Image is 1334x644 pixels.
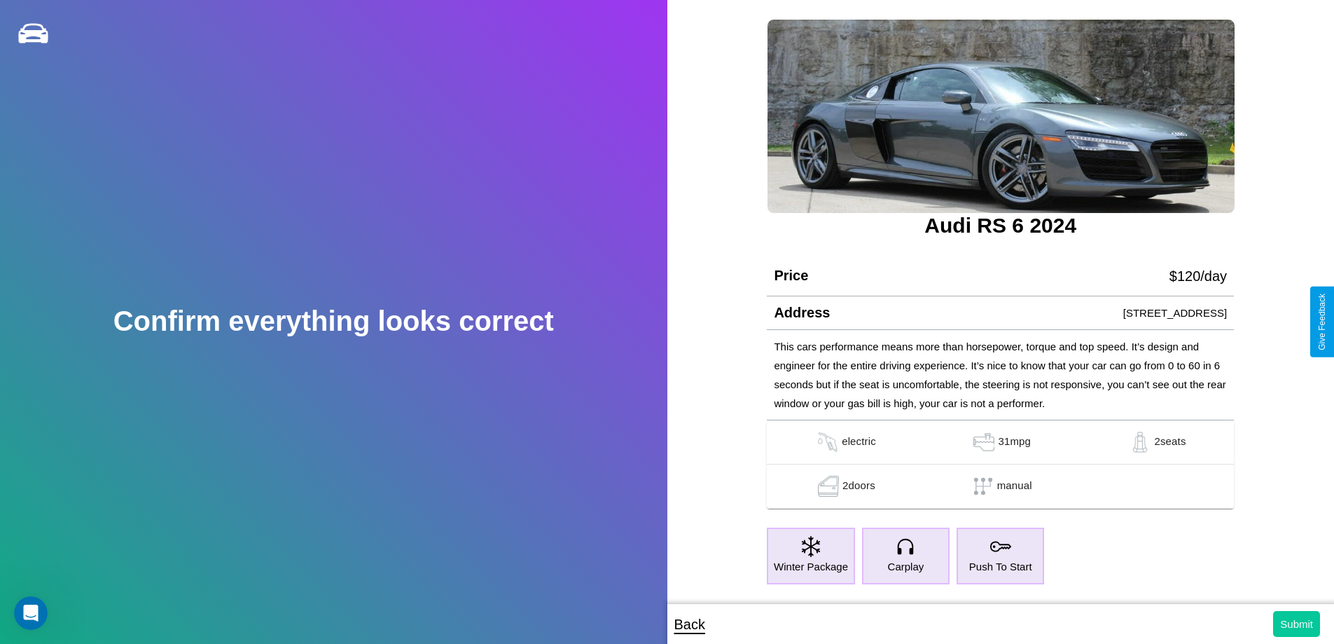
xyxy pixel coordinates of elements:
p: 2 seats [1154,432,1186,453]
p: $ 120 /day [1169,263,1227,289]
h4: Price [774,268,808,284]
p: Winter Package [774,557,848,576]
img: gas [970,432,998,453]
p: 2 doors [842,476,875,497]
h2: Confirm everything looks correct [113,306,554,337]
p: Back [674,612,705,637]
p: Carplay [888,557,924,576]
p: manual [997,476,1032,497]
button: Submit [1273,611,1320,637]
div: Give Feedback [1317,294,1327,350]
img: gas [1126,432,1154,453]
iframe: Intercom live chat [14,596,48,630]
p: Push To Start [969,557,1032,576]
p: This cars performance means more than horsepower, torque and top speed. It’s design and engineer ... [774,337,1227,413]
img: gas [814,432,842,453]
table: simple table [767,420,1234,509]
p: 31 mpg [998,432,1031,453]
img: gas [814,476,842,497]
p: electric [842,432,876,453]
h4: Address [774,305,830,321]
p: [STREET_ADDRESS] [1123,303,1227,322]
h3: Audi RS 6 2024 [767,214,1234,238]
